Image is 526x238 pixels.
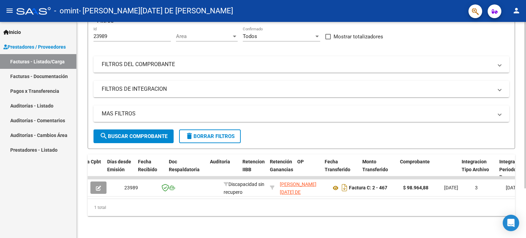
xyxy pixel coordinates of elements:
[74,154,104,185] datatable-header-cell: Fecha Cpbt
[462,159,489,172] span: Integracion Tipo Archivo
[397,154,459,185] datatable-header-cell: Comprobante
[102,110,493,117] mat-panel-title: MAS FILTROS
[280,180,326,195] div: 27335988693
[135,154,166,185] datatable-header-cell: Fecha Recibido
[93,81,509,97] mat-expansion-panel-header: FILTROS DE INTEGRACION
[3,43,66,51] span: Prestadores / Proveedores
[54,3,79,18] span: - omint
[503,215,519,231] div: Open Intercom Messenger
[102,85,493,93] mat-panel-title: FILTROS DE INTEGRACION
[325,159,350,172] span: Fecha Transferido
[100,132,108,140] mat-icon: search
[506,185,520,190] span: [DATE]
[475,185,478,190] span: 3
[76,159,101,164] span: Fecha Cpbt
[179,129,241,143] button: Borrar Filtros
[360,154,397,185] datatable-header-cell: Monto Transferido
[224,181,264,195] span: Discapacidad sin recupero
[297,159,304,164] span: OP
[107,159,131,172] span: Días desde Emisión
[362,159,388,172] span: Monto Transferido
[322,154,360,185] datatable-header-cell: Fecha Transferido
[5,7,14,15] mat-icon: menu
[444,185,458,190] span: [DATE]
[210,159,230,164] span: Auditoria
[93,105,509,122] mat-expansion-panel-header: MAS FILTROS
[88,199,515,216] div: 1 total
[169,159,200,172] span: Doc Respaldatoria
[349,185,387,191] strong: Factura C: 2 - 467
[267,154,295,185] datatable-header-cell: Retención Ganancias
[100,133,167,139] span: Buscar Comprobante
[240,154,267,185] datatable-header-cell: Retencion IIBB
[340,182,349,193] i: Descargar documento
[270,159,293,172] span: Retención Ganancias
[185,132,193,140] mat-icon: delete
[93,129,174,143] button: Buscar Comprobante
[93,56,509,73] mat-expansion-panel-header: FILTROS DEL COMPROBANTE
[459,154,497,185] datatable-header-cell: Integracion Tipo Archivo
[124,185,138,190] span: 23989
[79,3,233,18] span: - [PERSON_NAME][DATE] DE [PERSON_NAME]
[243,33,257,39] span: Todos
[185,133,235,139] span: Borrar Filtros
[102,61,493,68] mat-panel-title: FILTROS DEL COMPROBANTE
[400,159,430,164] span: Comprobante
[207,154,240,185] datatable-header-cell: Auditoria
[242,159,265,172] span: Retencion IIBB
[280,181,316,203] span: [PERSON_NAME][DATE] DE [PERSON_NAME]
[176,33,231,39] span: Area
[334,33,383,41] span: Mostrar totalizadores
[295,154,322,185] datatable-header-cell: OP
[512,7,521,15] mat-icon: person
[138,159,157,172] span: Fecha Recibido
[3,28,21,36] span: Inicio
[403,185,428,190] strong: $ 98.964,88
[104,154,135,185] datatable-header-cell: Días desde Emisión
[166,154,207,185] datatable-header-cell: Doc Respaldatoria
